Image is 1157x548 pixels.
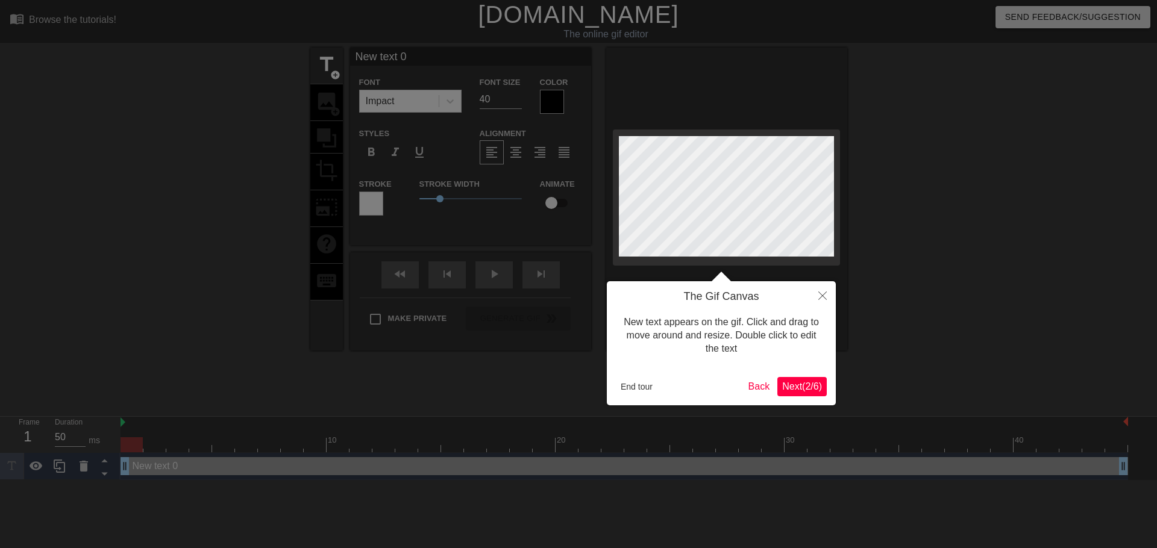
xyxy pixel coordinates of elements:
button: Close [809,281,836,309]
button: Back [744,377,775,396]
div: New text appears on the gif. Click and drag to move around and resize. Double click to edit the text [616,304,827,368]
button: End tour [616,378,657,396]
button: Next [777,377,827,396]
span: Next ( 2 / 6 ) [782,381,822,391]
h4: The Gif Canvas [616,290,827,304]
